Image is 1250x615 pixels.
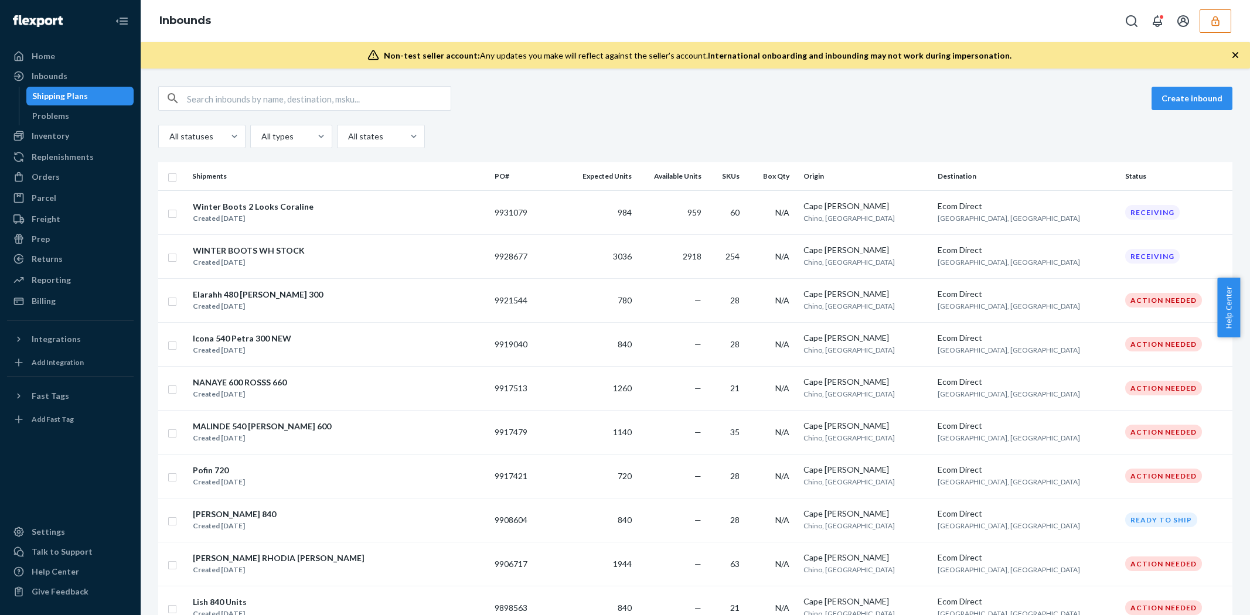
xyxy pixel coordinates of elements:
[803,200,928,212] div: Cape [PERSON_NAME]
[193,596,247,608] div: Lish 840 Units
[938,521,1080,530] span: [GEOGRAPHIC_DATA], [GEOGRAPHIC_DATA]
[7,562,134,581] a: Help Center
[803,258,895,266] span: Chino, [GEOGRAPHIC_DATA]
[938,288,1116,300] div: Ecom Direct
[618,471,632,481] span: 720
[26,87,134,105] a: Shipping Plans
[490,410,564,454] td: 9917479
[490,190,564,234] td: 9931079
[32,546,93,558] div: Talk to Support
[803,420,928,432] div: Cape [PERSON_NAME]
[193,476,245,488] div: Created [DATE]
[730,383,740,393] span: 21
[775,471,789,481] span: N/A
[1125,337,1202,351] div: Action Needed
[193,333,291,344] div: Icona 540 Petra 300 NEW
[730,427,740,437] span: 35
[7,67,134,86] a: Inbounds
[613,427,632,437] span: 1140
[159,14,211,27] a: Inbounds
[803,508,928,520] div: Cape [PERSON_NAME]
[490,542,564,586] td: 9906717
[708,50,1011,60] span: International onboarding and inbounding may not work during impersonation.
[193,564,365,576] div: Created [DATE]
[1125,512,1197,527] div: Ready to ship
[706,162,749,190] th: SKUs
[7,353,134,372] a: Add Integration
[32,192,56,204] div: Parcel
[803,214,895,223] span: Chino, [GEOGRAPHIC_DATA]
[490,454,564,498] td: 9917421
[32,566,79,578] div: Help Center
[938,420,1116,432] div: Ecom Direct
[803,288,928,300] div: Cape [PERSON_NAME]
[187,87,451,110] input: Search inbounds by name, destination, msku...
[32,70,67,82] div: Inbounds
[26,107,134,125] a: Problems
[938,244,1116,256] div: Ecom Direct
[694,339,701,349] span: —
[193,421,331,432] div: MALINDE 540 [PERSON_NAME] 600
[1171,9,1195,33] button: Open account menu
[490,278,564,322] td: 9921544
[938,565,1080,574] span: [GEOGRAPHIC_DATA], [GEOGRAPHIC_DATA]
[110,9,134,33] button: Close Navigation
[694,295,701,305] span: —
[490,322,564,366] td: 9919040
[7,47,134,66] a: Home
[7,330,134,348] button: Integrations
[775,515,789,525] span: N/A
[193,344,291,356] div: Created [DATE]
[13,15,63,27] img: Flexport logo
[726,251,740,261] span: 254
[384,50,1011,61] div: Any updates you make will reflect against the seller's account.
[775,339,789,349] span: N/A
[564,162,636,190] th: Expected Units
[938,552,1116,563] div: Ecom Direct
[490,162,564,190] th: PO#
[618,515,632,525] span: 840
[613,251,632,261] span: 3036
[1125,205,1180,220] div: Receiving
[938,464,1116,476] div: Ecom Direct
[730,559,740,569] span: 63
[938,508,1116,520] div: Ecom Direct
[7,148,134,166] a: Replenishments
[1125,556,1202,571] div: Action Needed
[618,339,632,349] span: 840
[636,162,707,190] th: Available Units
[803,477,895,486] span: Chino, [GEOGRAPHIC_DATA]
[7,522,134,541] a: Settings
[1125,469,1202,483] div: Action Needed
[7,542,134,561] button: Talk to Support
[775,207,789,217] span: N/A
[618,207,632,217] span: 984
[32,130,69,142] div: Inventory
[1125,600,1202,615] div: Action Needed
[938,302,1080,310] span: [GEOGRAPHIC_DATA], [GEOGRAPHIC_DATA]
[193,552,365,564] div: [PERSON_NAME] RHODIA [PERSON_NAME]
[1176,580,1238,609] iframe: Opens a widget where you can chat to one of our agents
[193,520,276,532] div: Created [DATE]
[687,207,701,217] span: 959
[803,244,928,256] div: Cape [PERSON_NAME]
[938,596,1116,607] div: Ecom Direct
[938,346,1080,354] span: [GEOGRAPHIC_DATA], [GEOGRAPHIC_DATA]
[694,427,701,437] span: —
[1125,381,1202,395] div: Action Needed
[32,233,50,245] div: Prep
[193,257,305,268] div: Created [DATE]
[938,477,1080,486] span: [GEOGRAPHIC_DATA], [GEOGRAPHIC_DATA]
[32,274,71,286] div: Reporting
[150,4,220,38] ol: breadcrumbs
[490,498,564,542] td: 9908604
[803,565,895,574] span: Chino, [GEOGRAPHIC_DATA]
[490,234,564,278] td: 9928677
[7,127,134,145] a: Inventory
[7,292,134,310] a: Billing
[775,295,789,305] span: N/A
[683,251,701,261] span: 2918
[749,162,799,190] th: Box Qty
[193,388,287,400] div: Created [DATE]
[7,387,134,405] button: Fast Tags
